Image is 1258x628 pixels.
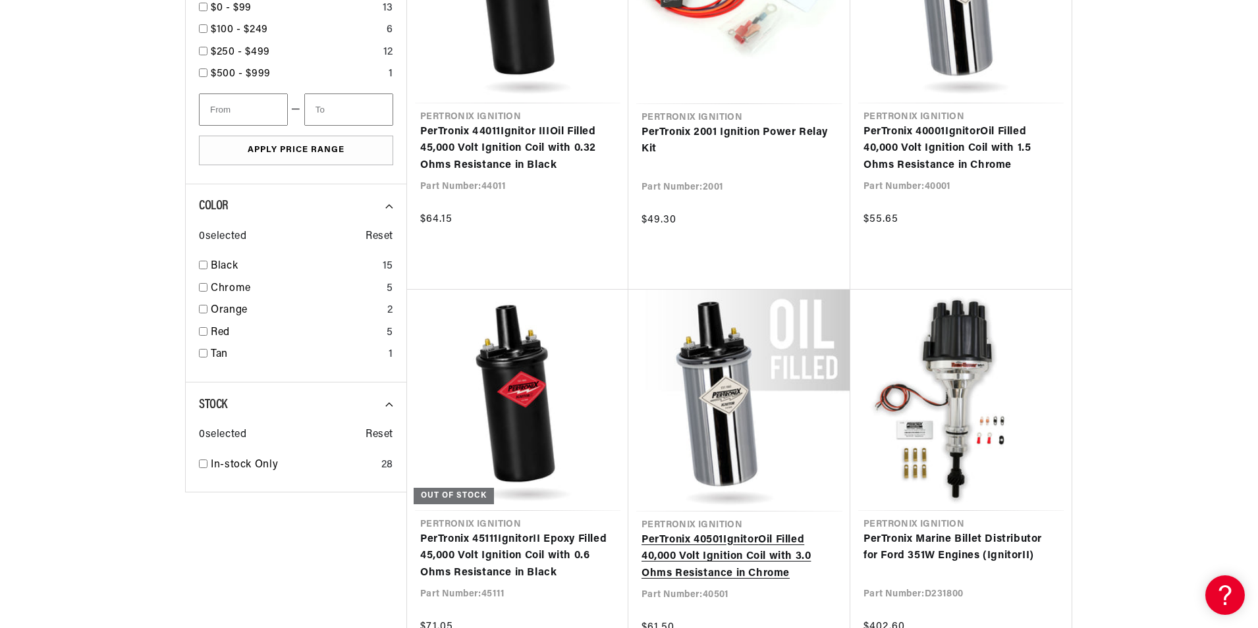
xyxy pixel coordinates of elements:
[211,24,268,35] span: $100 - $249
[211,68,271,79] span: $500 - $999
[387,22,393,39] div: 6
[211,258,377,275] a: Black
[211,47,270,57] span: $250 - $499
[642,532,837,583] a: PerTronix 40501IgnitorOil Filled 40,000 Volt Ignition Coil with 3.0 Ohms Resistance in Chrome
[211,325,381,342] a: Red
[366,427,393,444] span: Reset
[211,3,252,13] span: $0 - $99
[381,457,393,474] div: 28
[383,258,393,275] div: 15
[389,66,393,83] div: 1
[863,531,1058,565] a: PerTronix Marine Billet Distributor for Ford 351W Engines (IgnitorII)
[199,427,246,444] span: 0 selected
[199,398,227,411] span: Stock
[199,228,246,246] span: 0 selected
[389,346,393,363] div: 1
[211,280,381,298] a: Chrome
[420,124,615,174] a: PerTronix 44011Ignitor IIIOil Filled 45,000 Volt Ignition Coil with 0.32 Ohms Resistance in Black
[199,199,229,213] span: Color
[199,93,288,126] input: From
[863,124,1058,174] a: PerTronix 40001IgnitorOil Filled 40,000 Volt Ignition Coil with 1.5 Ohms Resistance in Chrome
[199,136,393,165] button: Apply Price Range
[211,302,382,319] a: Orange
[387,302,393,319] div: 2
[420,531,615,582] a: PerTronix 45111IgnitorII Epoxy Filled 45,000 Volt Ignition Coil with 0.6 Ohms Resistance in Black
[387,325,393,342] div: 5
[211,346,383,363] a: Tan
[366,228,393,246] span: Reset
[387,280,393,298] div: 5
[211,457,376,474] a: In-stock Only
[383,44,393,61] div: 12
[304,93,393,126] input: To
[642,124,837,158] a: PerTronix 2001 Ignition Power Relay Kit
[291,101,301,118] span: —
